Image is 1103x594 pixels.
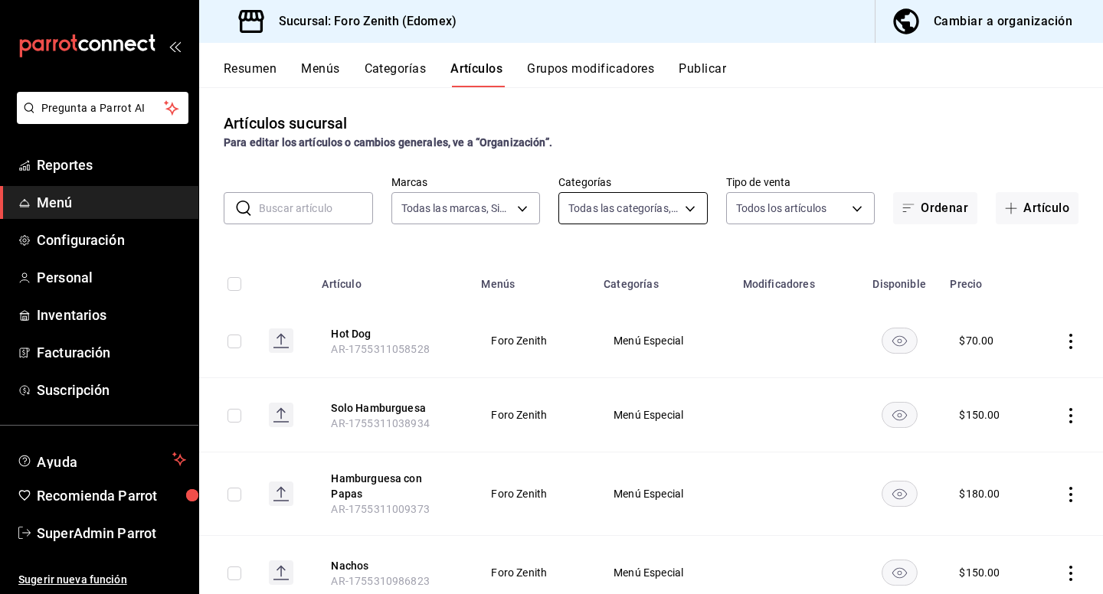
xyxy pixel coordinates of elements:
button: availability-product [882,560,918,586]
button: Menús [301,61,339,87]
h3: Sucursal: Foro Zenith (Edomex) [267,12,457,31]
button: actions [1063,487,1078,502]
span: Configuración [37,230,186,250]
span: Facturación [37,342,186,363]
th: Precio [941,255,1036,304]
span: AR-1755311058528 [331,343,429,355]
div: $ 150.00 [959,407,1000,423]
span: Menú Especial [614,567,715,578]
button: edit-product-location [331,471,453,501]
th: Modificadores [734,255,858,304]
label: Marcas [391,177,541,188]
button: open_drawer_menu [169,40,181,52]
button: Pregunta a Parrot AI [17,92,188,124]
button: Ordenar [893,192,977,224]
span: Inventarios [37,305,186,325]
button: Categorías [365,61,427,87]
button: Artículos [450,61,502,87]
span: Foro Zenith [491,410,575,420]
span: Foro Zenith [491,567,575,578]
th: Artículo [313,255,472,304]
strong: Para editar los artículos o cambios generales, ve a “Organización”. [224,136,552,148]
span: Todos los artículos [736,201,827,216]
button: Resumen [224,61,277,87]
span: SuperAdmin Parrot [37,523,186,543]
button: Publicar [679,61,726,87]
span: Foro Zenith [491,488,575,499]
label: Categorías [558,177,708,188]
span: AR-1755311009373 [331,503,429,515]
button: availability-product [882,481,918,507]
span: Pregunta a Parrot AI [41,100,165,116]
span: Todas las marcas, Sin marca [401,201,512,216]
button: edit-product-location [331,326,453,341]
label: Tipo de venta [726,177,876,188]
span: Sugerir nueva función [18,572,186,588]
div: $ 150.00 [959,565,1000,580]
div: Cambiar a organización [934,11,1072,32]
span: AR-1755311038934 [331,417,429,429]
span: Menú Especial [614,335,715,346]
button: Artículo [996,192,1078,224]
span: Foro Zenith [491,335,575,346]
span: Recomienda Parrot [37,485,186,506]
th: Categorías [594,255,734,304]
div: $ 180.00 [959,486,1000,501]
div: navigation tabs [224,61,1103,87]
span: Todas las categorías, Sin categoría [568,201,679,216]
span: AR-1755310986823 [331,575,429,587]
input: Buscar artículo [259,193,373,224]
th: Menús [472,255,594,304]
span: Menú Especial [614,410,715,420]
span: Ayuda [37,450,166,468]
button: availability-product [882,328,918,354]
span: Personal [37,267,186,288]
button: actions [1063,334,1078,349]
span: Reportes [37,155,186,175]
button: actions [1063,566,1078,581]
a: Pregunta a Parrot AI [11,111,188,127]
button: availability-product [882,402,918,428]
th: Disponible [858,255,941,304]
div: Artículos sucursal [224,112,347,135]
button: edit-product-location [331,400,453,416]
span: Suscripción [37,380,186,400]
span: Menú [37,192,186,213]
span: Menú Especial [614,488,715,499]
div: $ 70.00 [959,333,993,348]
button: Grupos modificadores [527,61,654,87]
button: actions [1063,408,1078,423]
button: edit-product-location [331,558,453,573]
